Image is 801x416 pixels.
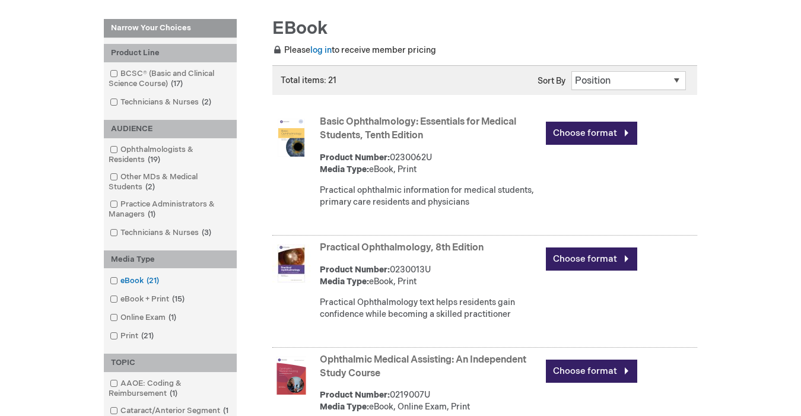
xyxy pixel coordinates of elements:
[104,354,237,372] div: TOPIC
[320,242,484,253] a: Practical Ophthalmology, 8th Edition
[107,275,164,287] a: eBook21
[281,75,336,85] span: Total items: 21
[168,79,186,88] span: 17
[104,19,237,38] strong: Narrow Your Choices
[107,331,158,342] a: Print21
[272,357,310,395] img: Ophthalmic Medical Assisting: An Independent Study Course
[320,354,526,379] a: Ophthalmic Medical Assisting: An Independent Study Course
[107,227,216,239] a: Technicians & Nurses3
[144,276,162,285] span: 21
[546,122,637,145] a: Choose format
[272,119,310,157] img: Basic Ophthalmology: Essentials for Medical Students, Tenth Edition
[142,182,158,192] span: 2
[320,297,540,320] div: Practical Ophthalmology text helps residents gain confidence while becoming a skilled practitioner
[107,294,189,305] a: eBook + Print15
[320,116,516,141] a: Basic Ophthalmology: Essentials for Medical Students, Tenth Edition
[272,45,436,55] span: Please to receive member pricing
[320,390,390,400] strong: Product Number:
[167,389,180,398] span: 1
[546,360,637,383] a: Choose format
[320,389,540,413] div: 0219007U eBook, Online Exam, Print
[199,97,214,107] span: 2
[145,155,163,164] span: 19
[320,265,390,275] strong: Product Number:
[138,331,157,341] span: 21
[107,144,234,166] a: Ophthalmologists & Residents19
[199,228,214,237] span: 3
[320,164,369,174] strong: Media Type:
[107,378,234,399] a: AAOE: Coding & Reimbursement1
[310,45,332,55] a: log in
[320,153,390,163] strong: Product Number:
[166,313,179,322] span: 1
[320,264,540,288] div: 0230013U eBook, Print
[107,97,216,108] a: Technicians & Nurses2
[107,199,234,220] a: Practice Administrators & Managers1
[104,120,237,138] div: AUDIENCE
[272,244,310,282] img: Practical Ophthalmology, 8th Edition
[104,250,237,269] div: Media Type
[107,172,234,193] a: Other MDs & Medical Students2
[320,185,540,208] div: Practical ophthalmic information for medical students, primary care residents and physicians
[320,277,369,287] strong: Media Type:
[145,209,158,219] span: 1
[169,294,187,304] span: 15
[104,44,237,62] div: Product Line
[320,152,540,176] div: 0230062U eBook, Print
[538,76,565,86] label: Sort By
[320,402,369,412] strong: Media Type:
[107,68,234,90] a: BCSC® (Basic and Clinical Science Course)17
[107,312,181,323] a: Online Exam1
[272,18,328,39] span: eBook
[546,247,637,271] a: Choose format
